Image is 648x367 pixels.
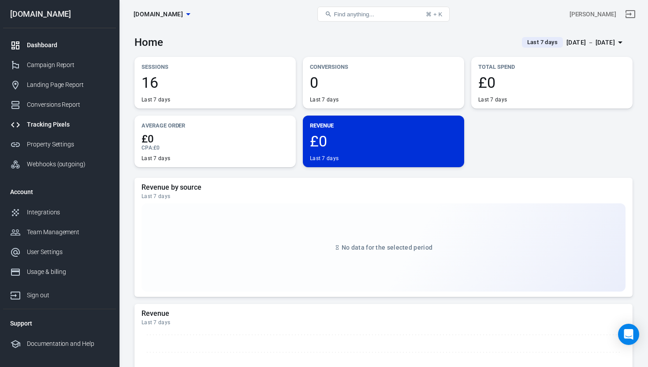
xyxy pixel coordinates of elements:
div: ⌘ + K [426,11,442,18]
span: 16 [142,75,289,90]
div: Conversions Report [27,100,109,109]
span: £0 [478,75,626,90]
span: 0 [310,75,457,90]
a: Team Management [3,222,116,242]
button: [DOMAIN_NAME] [130,6,194,22]
p: Revenue [310,121,457,130]
a: Usage & billing [3,262,116,282]
div: Sign out [27,291,109,300]
span: £0 [142,134,289,144]
div: Dashboard [27,41,109,50]
div: Last 7 days [142,96,170,103]
div: [DATE] － [DATE] [566,37,615,48]
button: Find anything...⌘ + K [317,7,450,22]
a: Sign out [3,282,116,305]
span: £0 [310,134,457,149]
div: Last 7 days [142,193,626,200]
li: Account [3,181,116,202]
div: Last 7 days [478,96,507,103]
div: Team Management [27,228,109,237]
button: Last 7 days[DATE] － [DATE] [515,35,633,50]
div: Last 7 days [310,155,339,162]
div: Account id: Ghki4vdQ [570,10,616,19]
div: Landing Page Report [27,80,109,90]
h3: Home [134,36,163,49]
div: Last 7 days [142,155,170,162]
li: Support [3,313,116,334]
span: Find anything... [334,11,374,18]
span: Last 7 days [524,38,561,47]
a: Dashboard [3,35,116,55]
div: Open Intercom Messenger [618,324,639,345]
div: Last 7 days [310,96,339,103]
div: Campaign Report [27,60,109,70]
p: Average Order [142,121,289,130]
a: User Settings [3,242,116,262]
p: Conversions [310,62,457,71]
div: Usage & billing [27,267,109,277]
div: Tracking Pixels [27,120,109,129]
div: Last 7 days [142,319,626,326]
h5: Revenue by source [142,183,626,192]
a: Webhooks (outgoing) [3,154,116,174]
a: Landing Page Report [3,75,116,95]
span: CPA : [142,145,153,151]
div: Property Settings [27,140,109,149]
a: Conversions Report [3,95,116,115]
div: User Settings [27,247,109,257]
a: Property Settings [3,135,116,154]
span: thrivecart.com [134,9,183,20]
p: Total Spend [478,62,626,71]
p: Sessions [142,62,289,71]
div: Integrations [27,208,109,217]
div: [DOMAIN_NAME] [3,10,116,18]
a: Tracking Pixels [3,115,116,135]
a: Campaign Report [3,55,116,75]
a: Integrations [3,202,116,222]
div: Documentation and Help [27,339,109,348]
span: £0 [153,145,160,151]
span: No data for the selected period [342,244,432,251]
h5: Revenue [142,309,626,318]
a: Sign out [620,4,641,25]
div: Webhooks (outgoing) [27,160,109,169]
